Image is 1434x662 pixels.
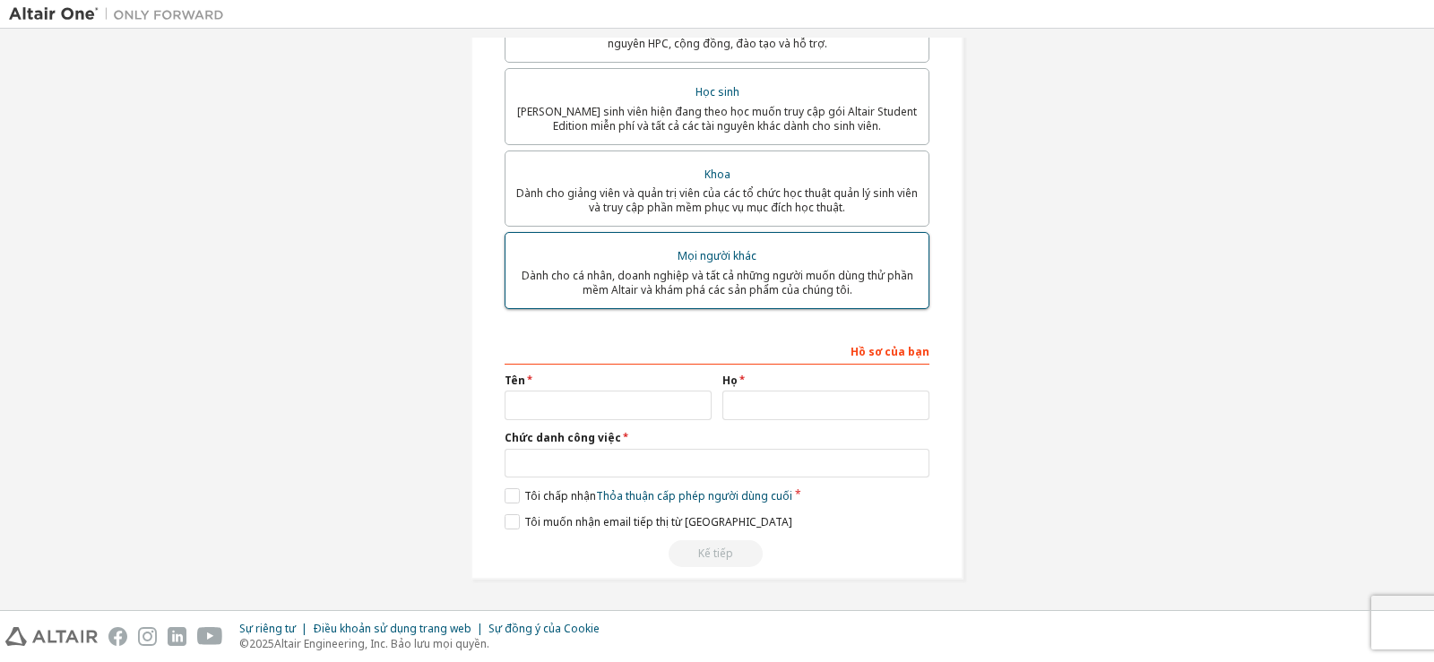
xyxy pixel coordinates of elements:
[197,627,223,646] img: youtube.svg
[722,373,738,388] font: Họ
[5,627,98,646] img: altair_logo.svg
[108,627,127,646] img: facebook.svg
[524,488,596,503] font: Tôi chấp nhận
[239,636,249,651] font: ©
[695,84,739,99] font: Học sinh
[505,373,525,388] font: Tên
[516,185,918,215] font: Dành cho giảng viên và quản trị viên của các tổ chức học thuật quản lý sinh viên và truy cập phần...
[274,636,489,651] font: Altair Engineering, Inc. Bảo lưu mọi quyền.
[239,621,296,636] font: Sự riêng tư
[9,5,233,23] img: Altair One
[505,540,929,567] div: Đọc và chấp nhận EULA để tiếp tục
[168,627,186,646] img: linkedin.svg
[704,167,730,182] font: Khoa
[517,104,917,133] font: [PERSON_NAME] sinh viên hiện đang theo học muốn truy cập gói Altair Student Edition miễn phí và t...
[524,514,792,529] font: Tôi muốn nhận email tiếp thị từ [GEOGRAPHIC_DATA]
[313,621,471,636] font: Điều khoản sử dụng trang web
[522,268,913,297] font: Dành cho cá nhân, doanh nghiệp và tất cả những người muốn dùng thử phần mềm Altair và khám phá cá...
[678,248,756,263] font: Mọi người khác
[851,344,929,359] font: Hồ sơ của bạn
[249,636,274,651] font: 2025
[488,621,600,636] font: Sự đồng ý của Cookie
[505,430,621,445] font: Chức danh công việc
[138,627,157,646] img: instagram.svg
[596,488,792,503] font: Thỏa thuận cấp phép người dùng cuối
